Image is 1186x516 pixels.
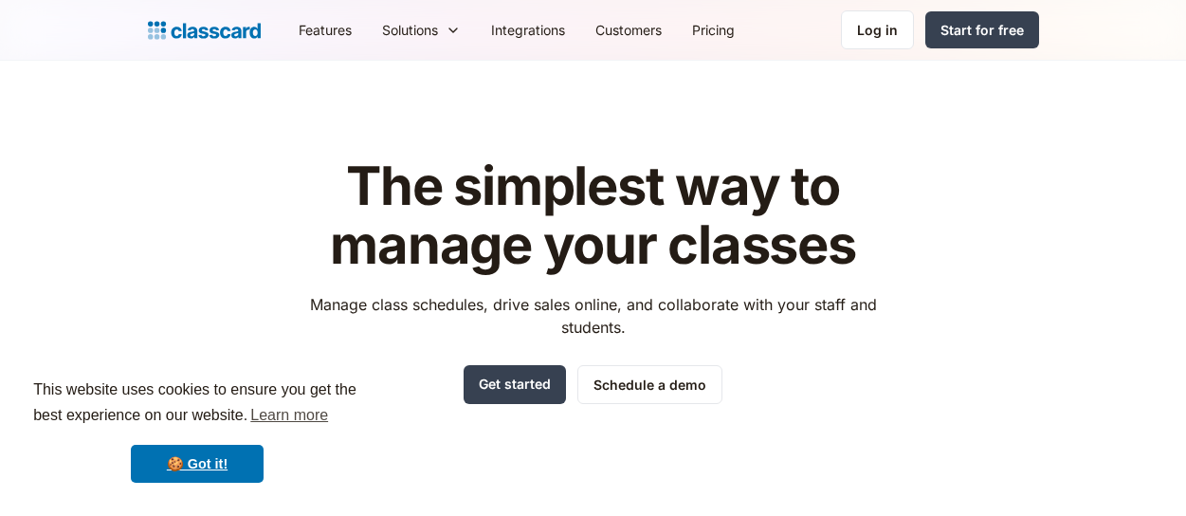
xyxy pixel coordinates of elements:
a: learn more about cookies [247,401,331,430]
h1: The simplest way to manage your classes [292,157,894,274]
a: Logo [148,17,261,44]
a: Log in [841,10,914,49]
div: Start for free [940,20,1024,40]
div: Solutions [367,9,476,51]
div: Solutions [382,20,438,40]
a: dismiss cookie message [131,445,264,483]
a: Get started [464,365,566,404]
div: cookieconsent [15,360,379,501]
p: Manage class schedules, drive sales online, and collaborate with your staff and students. [292,293,894,339]
a: Integrations [476,9,580,51]
a: Features [283,9,367,51]
div: Log in [857,20,898,40]
a: Schedule a demo [577,365,722,404]
a: Start for free [925,11,1039,48]
a: Pricing [677,9,750,51]
span: This website uses cookies to ensure you get the best experience on our website. [33,378,361,430]
a: Customers [580,9,677,51]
